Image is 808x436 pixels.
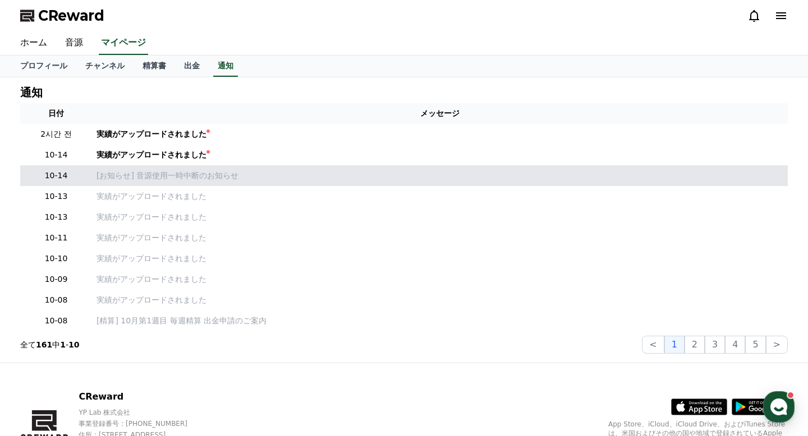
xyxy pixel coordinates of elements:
span: Messages [93,360,126,369]
strong: 1 [60,340,66,349]
a: 精算書 [134,55,175,77]
a: プロフィール [11,55,76,77]
a: 通知 [213,55,238,77]
p: 10-10 [25,253,88,265]
p: YP Lab 株式会社 [79,408,209,417]
a: チャンネル [76,55,134,77]
a: 実績がアップロードされました [97,232,783,244]
div: 実績がアップロードされました [97,149,206,161]
p: CReward [79,390,209,403]
button: 2 [685,336,705,354]
a: CReward [20,7,104,25]
a: 音源 [56,31,92,55]
button: 3 [705,336,725,354]
p: 10-09 [25,273,88,285]
button: 4 [725,336,745,354]
button: 1 [664,336,685,354]
p: 10-08 [25,294,88,306]
p: 10-13 [25,211,88,223]
a: 実績がアップロードされました [97,149,783,161]
div: 実績がアップロードされました [97,128,206,140]
p: 2시간 전 [25,128,88,140]
strong: 161 [36,340,52,349]
a: [精算] 10月第1週目 毎週精算 出金申請のご案内 [97,315,783,327]
a: 実績がアップロードされました [97,253,783,265]
a: 実績がアップロードされました [97,273,783,285]
a: 実績がアップロードされました [97,128,783,140]
span: Settings [166,360,194,369]
a: Home [3,343,74,371]
a: [お知らせ] 音源使用一時中断のお知らせ [97,170,783,182]
a: 出金 [175,55,209,77]
p: 事業登録番号 : [PHONE_NUMBER] [79,419,209,428]
strong: 10 [68,340,79,349]
th: メッセージ [92,103,788,124]
button: < [642,336,664,354]
p: 10-14 [25,170,88,182]
a: Messages [74,343,145,371]
h4: 通知 [20,86,43,99]
p: 10-08 [25,315,88,327]
a: 実績がアップロードされました [97,294,783,306]
a: 実績がアップロードされました [97,211,783,223]
p: 10-13 [25,191,88,202]
a: マイページ [99,31,148,55]
span: CReward [38,7,104,25]
p: 10-11 [25,232,88,244]
button: 5 [745,336,765,354]
a: ホーム [11,31,56,55]
span: Home [29,360,48,369]
p: 10-14 [25,149,88,161]
button: > [766,336,788,354]
p: 全て 中 - [20,339,80,350]
a: Settings [145,343,215,371]
a: 実績がアップロードされました [97,191,783,202]
th: 日付 [20,103,92,124]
